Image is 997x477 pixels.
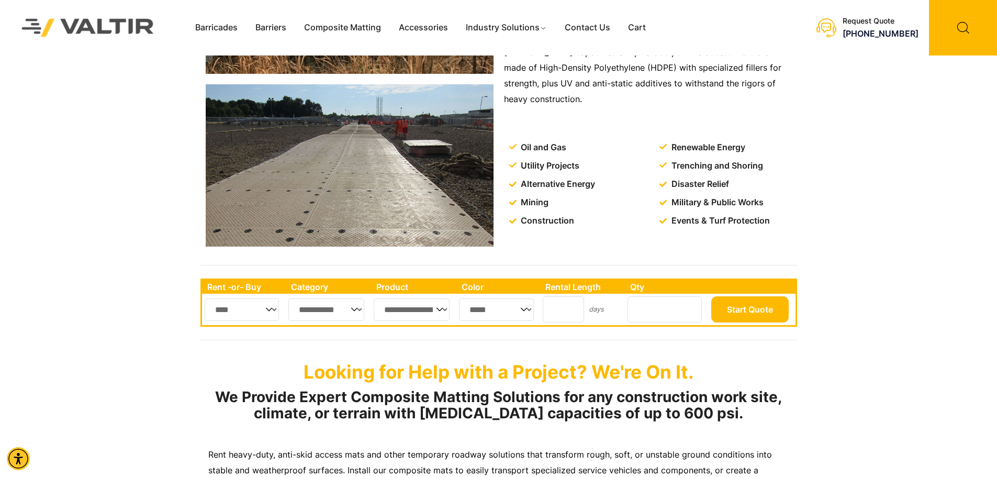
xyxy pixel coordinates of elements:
a: Cart [619,20,655,36]
span: Oil and Gas [518,140,566,156]
select: Single select [288,298,365,321]
a: call (888) 496-3625 [843,28,918,39]
select: Single select [205,298,279,321]
img: Valtir Rentals [8,5,168,50]
span: Construction [518,213,574,229]
a: Industry Solutions [457,20,556,36]
h2: We Provide Expert Composite Matting Solutions for any construction work site, climate, or terrain... [200,389,797,421]
a: Accessories [390,20,457,36]
span: Disaster Relief [669,176,729,192]
small: days [589,305,604,313]
span: Alternative Energy [518,176,595,192]
th: Rental Length [540,280,625,294]
a: Composite Matting [295,20,390,36]
a: Contact Us [556,20,619,36]
th: Product [371,280,456,294]
span: Renewable Energy [669,140,745,156]
select: Single select [374,298,450,321]
span: Mining [518,195,548,210]
img: A long, flat pathway made of interlocking panels stretches across a construction site, with worke... [206,84,494,247]
a: Barricades [186,20,247,36]
th: Color [456,280,541,294]
div: Accessibility Menu [7,447,30,470]
th: Rent -or- Buy [202,280,286,294]
th: Qty [625,280,708,294]
a: Barriers [247,20,295,36]
span: Trenching and Shoring [669,158,763,174]
th: Category [286,280,372,294]
span: Utility Projects [518,158,579,174]
p: Looking for Help with a Project? We're On It. [200,361,797,383]
span: Military & Public Works [669,195,764,210]
div: Request Quote [843,17,918,26]
button: Start Quote [711,296,789,323]
span: Events & Turf Protection [669,213,770,229]
input: Number [628,296,702,323]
